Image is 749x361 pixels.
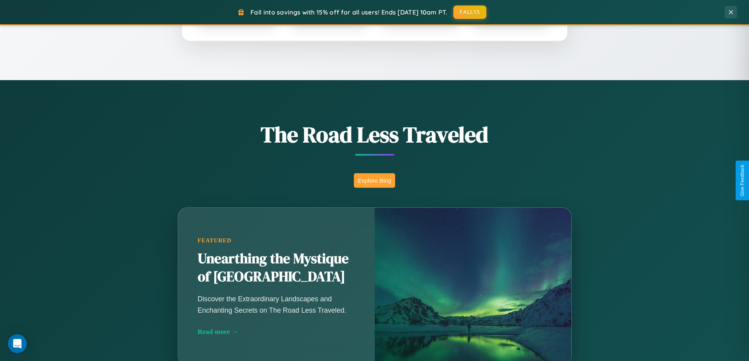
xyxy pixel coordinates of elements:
h2: Unearthing the Mystique of [GEOGRAPHIC_DATA] [198,250,355,286]
p: Discover the Extraordinary Landscapes and Enchanting Secrets on The Road Less Traveled. [198,293,355,315]
div: Featured [198,237,355,244]
div: Read more → [198,328,355,336]
h1: The Road Less Traveled [139,119,611,150]
button: Explore Blog [354,173,395,188]
button: FALL15 [453,5,486,19]
div: Open Intercom Messenger [8,334,27,353]
div: Give Feedback [740,165,745,196]
span: Fall into savings with 15% off for all users! Ends [DATE] 10am PT. [250,8,447,16]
